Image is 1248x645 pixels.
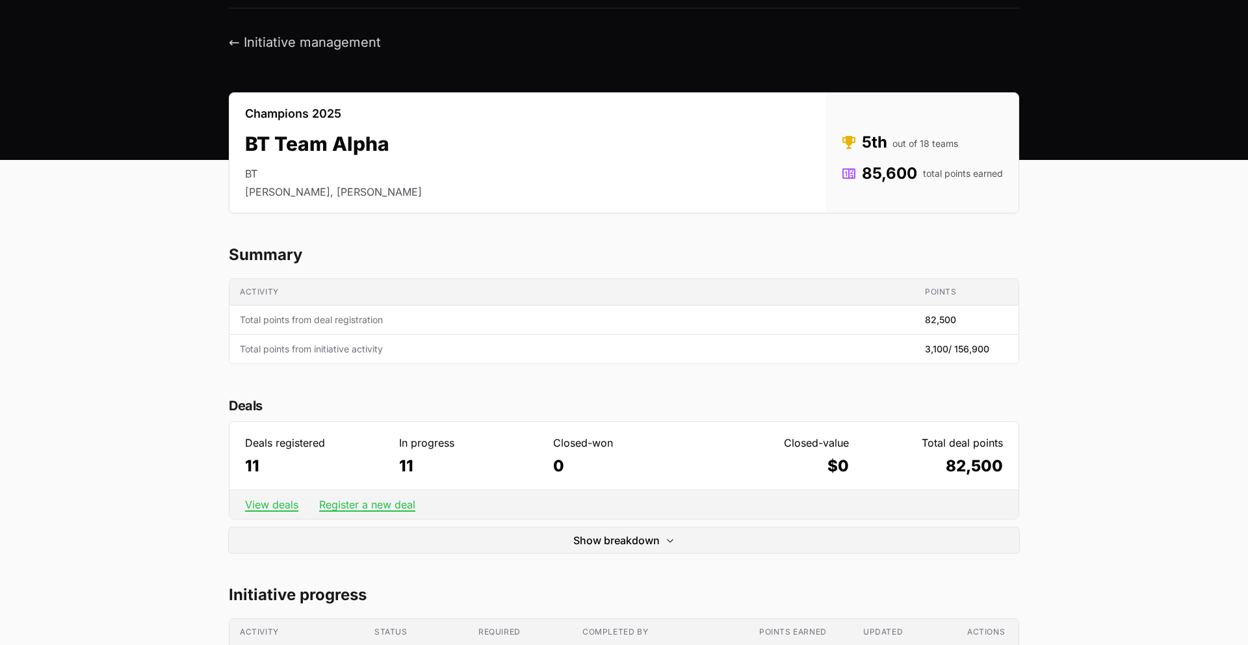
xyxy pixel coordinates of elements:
[240,313,904,326] span: Total points from deal registration
[229,244,1019,364] section: BT Team Alpha's progress summary
[862,435,1003,451] dt: Total deal points
[573,533,660,548] span: Show breakdown
[553,435,694,451] dt: Closed-won
[229,244,1019,265] h2: Summary
[245,106,422,122] p: Champions 2025
[925,313,956,326] span: 82,500
[229,527,1019,553] button: Show breakdownExpand/Collapse
[399,435,540,451] dt: In progress
[841,132,1003,153] dd: 5th
[229,585,1019,605] h2: Initiative progress
[915,279,1019,306] th: Points
[925,343,989,356] span: 3,100
[553,456,694,477] dd: 0
[319,498,415,511] a: Register a new deal
[245,456,386,477] dd: 11
[708,435,849,451] dt: Closed-value
[245,184,422,200] li: [PERSON_NAME], [PERSON_NAME]
[948,343,989,354] span: / 156,900
[245,132,422,155] h2: BT Team Alpha
[245,166,422,181] li: BT
[862,456,1003,477] dd: 82,500
[708,456,849,477] dd: $0
[229,92,1019,213] section: BT Team Alpha's details
[240,343,904,356] span: Total points from initiative activity
[841,163,1003,184] dd: 85,600
[229,395,1019,553] section: Deal statistics
[892,137,958,150] span: out of 18 teams
[229,395,1019,416] h2: Deals
[665,535,675,546] svg: Expand/Collapse
[245,498,298,511] a: View deals
[229,34,381,51] button: ← Initiative management
[923,167,1003,180] span: total points earned
[245,435,386,451] dt: Deals registered
[399,456,540,477] dd: 11
[229,279,915,306] th: Activity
